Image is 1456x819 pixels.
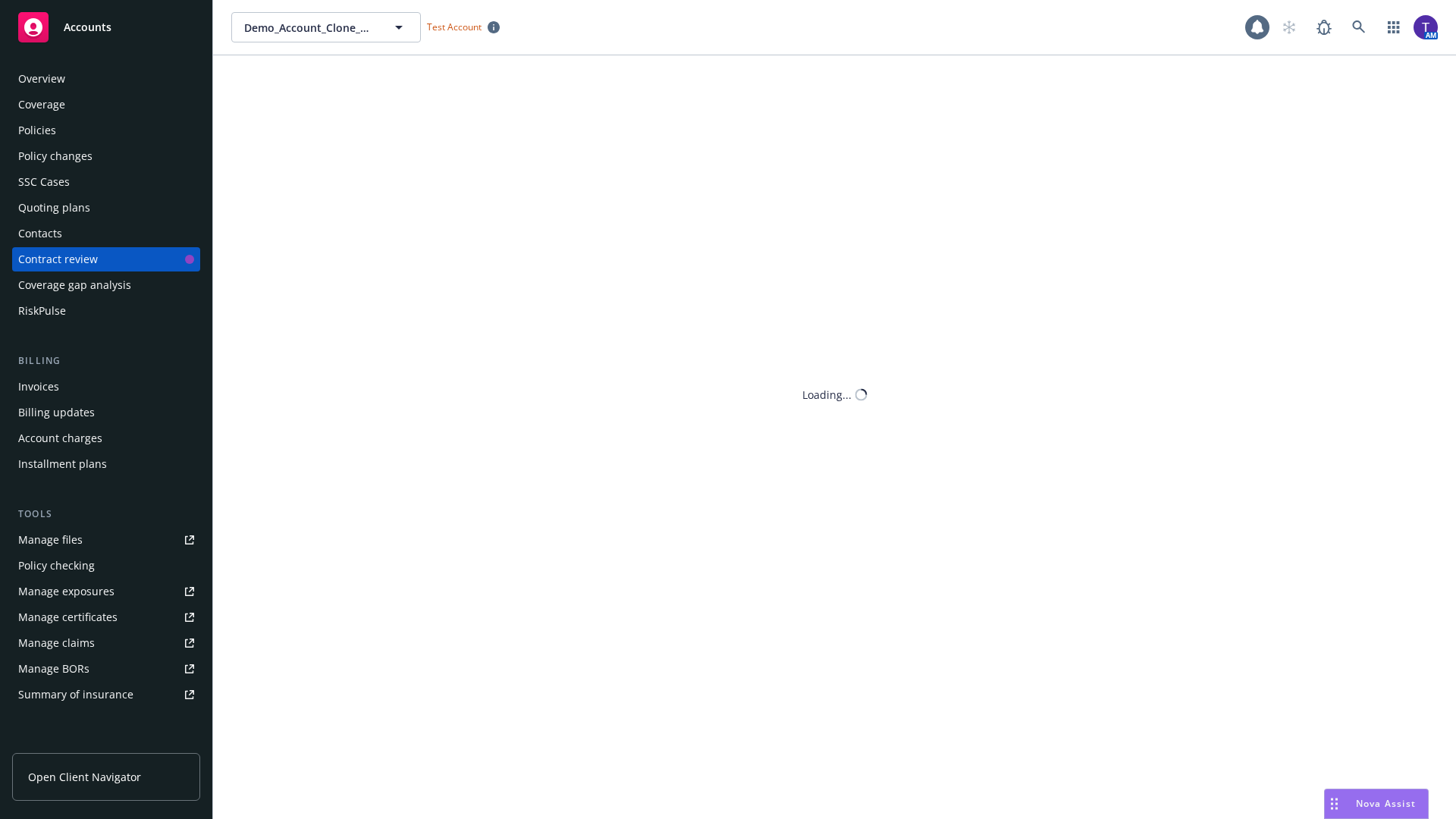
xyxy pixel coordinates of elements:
a: Installment plans [12,452,200,476]
a: Search [1344,12,1374,42]
a: Policy changes [12,144,200,168]
a: Report a Bug [1309,12,1339,42]
span: Demo_Account_Clone_QA_CR_Tests_Prospect [244,20,375,36]
a: Accounts [12,6,200,49]
button: Demo_Account_Clone_QA_CR_Tests_Prospect [231,12,421,42]
div: Overview [18,67,65,91]
a: SSC Cases [12,170,200,194]
a: Coverage gap analysis [12,273,200,297]
a: Switch app [1379,12,1409,42]
span: Nova Assist [1356,797,1416,810]
div: Drag to move [1325,789,1344,818]
span: Open Client Navigator [28,769,141,785]
div: Account charges [18,426,102,450]
div: Installment plans [18,452,107,476]
div: SSC Cases [18,170,70,194]
span: Accounts [64,21,111,33]
a: Policies [12,118,200,143]
a: Manage exposures [12,579,200,604]
div: Billing [12,353,200,369]
div: Contacts [18,221,62,246]
div: Manage certificates [18,605,118,629]
div: Manage files [18,528,83,552]
a: Summary of insurance [12,682,200,707]
a: Quoting plans [12,196,200,220]
a: Policy checking [12,554,200,578]
div: Manage exposures [18,579,115,604]
a: Contacts [12,221,200,246]
div: Analytics hub [12,737,200,752]
a: Manage files [12,528,200,552]
a: Manage certificates [12,605,200,629]
a: Contract review [12,247,200,271]
a: Invoices [12,375,200,399]
a: Billing updates [12,400,200,425]
span: Test Account [427,20,482,33]
a: Manage claims [12,631,200,655]
div: Contract review [18,247,98,271]
div: Manage BORs [18,657,89,681]
a: Manage BORs [12,657,200,681]
a: Start snowing [1274,12,1304,42]
a: Account charges [12,426,200,450]
div: Invoices [18,375,59,399]
div: Tools [12,507,200,522]
div: Policies [18,118,56,143]
div: Coverage [18,93,65,117]
div: Billing updates [18,400,95,425]
div: Loading... [802,387,852,403]
button: Nova Assist [1324,789,1429,819]
div: Manage claims [18,631,95,655]
div: Policy changes [18,144,93,168]
div: Summary of insurance [18,682,133,707]
img: photo [1414,15,1438,39]
div: RiskPulse [18,299,66,323]
div: Coverage gap analysis [18,273,131,297]
div: Quoting plans [18,196,90,220]
a: Coverage [12,93,200,117]
div: Policy checking [18,554,95,578]
a: Overview [12,67,200,91]
span: Test Account [421,19,506,35]
a: RiskPulse [12,299,200,323]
